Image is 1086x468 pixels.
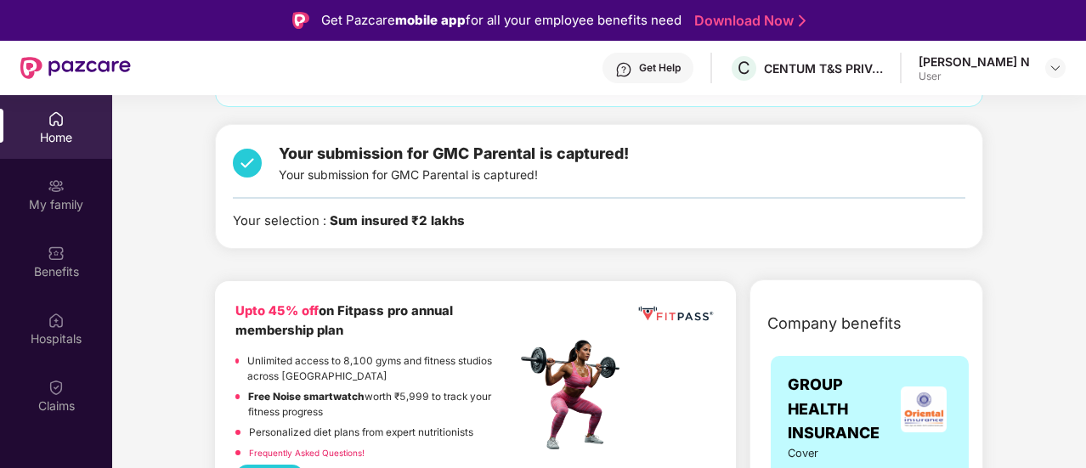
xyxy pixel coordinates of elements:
[233,211,465,231] div: Your selection :
[516,335,635,454] img: fpp.png
[248,389,516,420] p: worth ₹5,999 to track your fitness progress
[48,178,65,195] img: svg+xml;base64,PHN2ZyB3aWR0aD0iMjAiIGhlaWdodD0iMjAiIHZpZXdCb3g9IjAgMCAyMCAyMCIgZmlsbD0ibm9uZSIgeG...
[279,144,629,162] span: Your submission for GMC Parental is captured!
[764,60,883,76] div: CENTUM T&S PRIVATE LIMITED
[233,142,262,184] img: svg+xml;base64,PHN2ZyB4bWxucz0iaHR0cDovL3d3dy53My5vcmcvMjAwMC9zdmciIHdpZHRoPSIzNCIgaGVpZ2h0PSIzNC...
[48,312,65,329] img: svg+xml;base64,PHN2ZyBpZD0iSG9zcGl0YWxzIiB4bWxucz0iaHR0cDovL3d3dy53My5vcmcvMjAwMC9zdmciIHdpZHRoPS...
[235,303,453,338] b: on Fitpass pro annual membership plan
[249,425,473,441] p: Personalized diet plans from expert nutritionists
[636,302,716,326] img: fppp.png
[919,54,1030,70] div: [PERSON_NAME] N
[788,445,850,462] span: Cover
[48,110,65,127] img: svg+xml;base64,PHN2ZyBpZD0iSG9tZSIgeG1sbnM9Imh0dHA6Ly93d3cudzMub3JnLzIwMDAvc3ZnIiB3aWR0aD0iMjAiIG...
[247,353,516,385] p: Unlimited access to 8,100 gyms and fitness studios across [GEOGRAPHIC_DATA]
[395,12,466,28] strong: mobile app
[639,61,681,75] div: Get Help
[48,379,65,396] img: svg+xml;base64,PHN2ZyBpZD0iQ2xhaW0iIHhtbG5zPSJodHRwOi8vd3d3LnczLm9yZy8yMDAwL3N2ZyIgd2lkdGg9IjIwIi...
[321,10,682,31] div: Get Pazcare for all your employee benefits need
[20,57,131,79] img: New Pazcare Logo
[279,142,629,184] div: Your submission for GMC Parental is captured!
[235,303,319,319] b: Upto 45% off
[615,61,632,78] img: svg+xml;base64,PHN2ZyBpZD0iSGVscC0zMngzMiIgeG1sbnM9Imh0dHA6Ly93d3cudzMub3JnLzIwMDAvc3ZnIiB3aWR0aD...
[48,245,65,262] img: svg+xml;base64,PHN2ZyBpZD0iQmVuZWZpdHMiIHhtbG5zPSJodHRwOi8vd3d3LnczLm9yZy8yMDAwL3N2ZyIgd2lkdGg9Ij...
[292,12,309,29] img: Logo
[330,213,465,228] b: Sum insured ₹2 lakhs
[1049,61,1062,75] img: svg+xml;base64,PHN2ZyBpZD0iRHJvcGRvd24tMzJ4MzIiIHhtbG5zPSJodHRwOi8vd3d3LnczLm9yZy8yMDAwL3N2ZyIgd2...
[694,12,800,30] a: Download Now
[767,312,902,335] span: Company benefits
[248,391,365,403] strong: Free Noise smartwatch
[788,373,896,445] span: GROUP HEALTH INSURANCE
[919,70,1030,83] div: User
[738,58,750,78] span: C
[799,12,806,30] img: Stroke
[249,448,365,458] a: Frequently Asked Questions!
[901,386,947,432] img: insurerLogo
